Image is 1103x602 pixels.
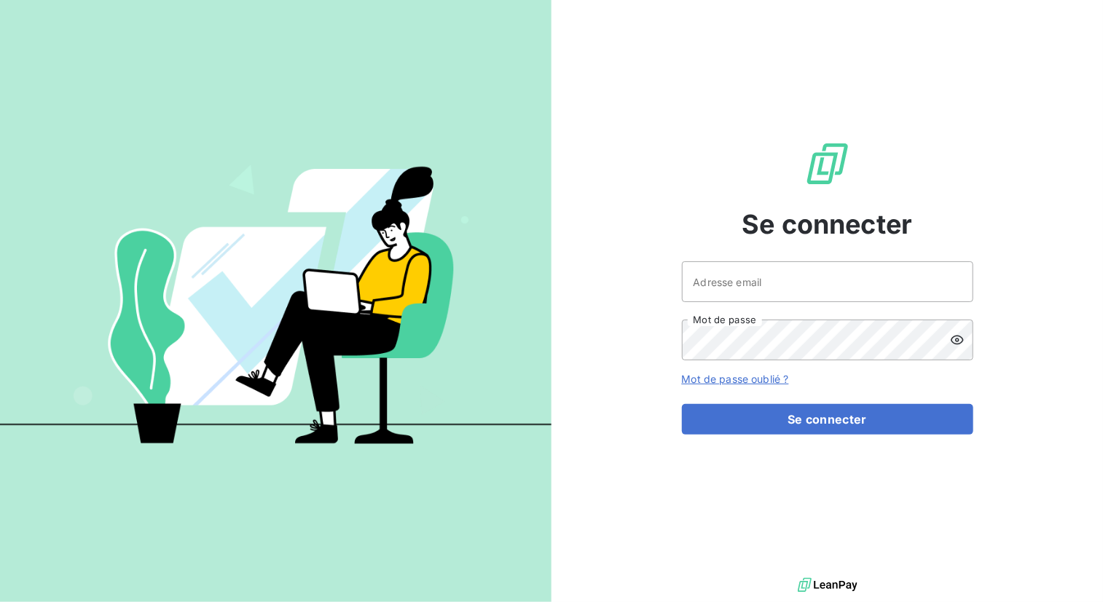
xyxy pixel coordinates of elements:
[682,373,789,385] a: Mot de passe oublié ?
[682,261,973,302] input: placeholder
[742,205,913,244] span: Se connecter
[682,404,973,435] button: Se connecter
[804,140,851,187] img: Logo LeanPay
[798,574,857,596] img: logo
